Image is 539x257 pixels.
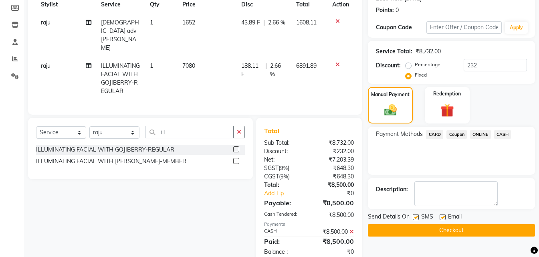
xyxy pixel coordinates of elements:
[448,212,462,223] span: Email
[36,146,174,154] div: ILLUMINATING FACIAL WITH GOJIBERRY-REGULAR
[101,62,140,95] span: ILLUMINATING FACIAL WITH GOJIBERRY-REGULAR
[309,181,360,189] div: ₹8,500.00
[264,173,279,180] span: CGST
[258,211,309,219] div: Cash Tendered:
[309,172,360,181] div: ₹648.30
[309,164,360,172] div: ₹648.30
[317,189,360,198] div: ₹0
[376,61,401,70] div: Discount:
[258,228,309,236] div: CASH
[415,71,427,79] label: Fixed
[270,62,287,79] span: 2.66 %
[371,91,410,98] label: Manual Payment
[368,224,535,237] button: Checkout
[376,6,394,14] div: Points:
[258,181,309,189] div: Total:
[415,61,440,68] label: Percentage
[41,19,50,26] span: raju
[433,90,461,97] label: Redemption
[281,173,288,180] span: 9%
[258,164,309,172] div: ( )
[263,18,265,27] span: |
[264,164,279,172] span: SGST
[264,127,283,135] span: Total
[182,62,195,69] span: 7080
[258,198,309,208] div: Payable:
[258,156,309,164] div: Net:
[446,130,467,139] span: Coupon
[241,62,262,79] span: 188.11 F
[309,211,360,219] div: ₹8,500.00
[258,189,318,198] a: Add Tip
[309,228,360,236] div: ₹8,500.00
[241,18,260,27] span: 43.89 F
[309,198,360,208] div: ₹8,500.00
[396,6,399,14] div: 0
[494,130,511,139] span: CASH
[258,172,309,181] div: ( )
[264,221,354,228] div: Payments
[470,130,491,139] span: ONLINE
[505,22,528,34] button: Apply
[296,19,317,26] span: 1608.11
[145,126,234,138] input: Search or Scan
[376,130,423,138] span: Payment Methods
[150,62,153,69] span: 1
[380,103,401,117] img: _cash.svg
[280,165,288,171] span: 9%
[150,19,153,26] span: 1
[309,147,360,156] div: ₹232.00
[368,212,410,223] span: Send Details On
[376,47,412,56] div: Service Total:
[41,62,50,69] span: raju
[416,47,441,56] div: ₹8,732.00
[265,62,267,79] span: |
[426,21,502,34] input: Enter Offer / Coupon Code
[309,248,360,256] div: ₹0
[258,147,309,156] div: Discount:
[258,139,309,147] div: Sub Total:
[258,248,309,256] div: Balance :
[258,237,309,246] div: Paid:
[309,237,360,246] div: ₹8,500.00
[268,18,285,27] span: 2.66 %
[101,19,139,51] span: [DEMOGRAPHIC_DATA] adv [PERSON_NAME]
[421,212,433,223] span: SMS
[426,130,443,139] span: CARD
[36,157,186,166] div: ILLUMINATING FACIAL WITH [PERSON_NAME]-MEMBER
[309,139,360,147] div: ₹8,732.00
[296,62,317,69] span: 6891.89
[436,102,458,119] img: _gift.svg
[182,19,195,26] span: 1652
[376,185,408,194] div: Description:
[309,156,360,164] div: ₹7,203.39
[376,23,426,32] div: Coupon Code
